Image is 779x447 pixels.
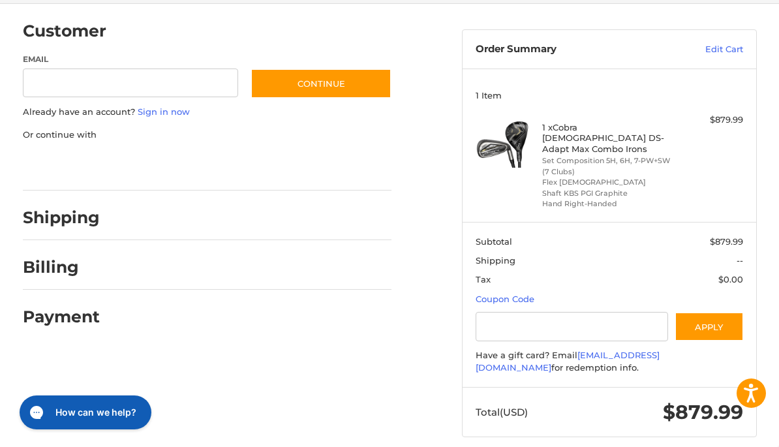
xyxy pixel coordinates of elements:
iframe: PayPal-paypal [18,154,116,177]
span: $0.00 [718,274,743,285]
span: Shipping [476,255,515,266]
li: Shaft KBS PGI Graphite [542,188,673,199]
input: Gift Certificate or Coupon Code [476,312,668,341]
label: Email [23,54,238,65]
h3: Order Summary [476,43,658,56]
iframe: PayPal-paylater [129,154,227,177]
h2: Customer [23,21,106,41]
div: $879.99 [676,114,743,127]
h2: Shipping [23,208,100,228]
span: $879.99 [663,400,743,424]
h3: 1 Item [476,90,743,100]
div: Have a gift card? Email for redemption info. [476,349,743,375]
span: $879.99 [710,236,743,247]
a: Edit Cart [658,43,743,56]
span: Tax [476,274,491,285]
span: -- [737,255,743,266]
li: Hand Right-Handed [542,198,673,209]
h2: Billing [23,257,99,277]
span: Total (USD) [476,406,528,418]
li: Set Composition 5H, 6H, 7-PW+SW (7 Clubs) [542,155,673,177]
p: Already have an account? [23,106,392,119]
button: Continue [251,69,391,99]
h2: Payment [23,307,100,327]
span: Subtotal [476,236,512,247]
li: Flex [DEMOGRAPHIC_DATA] [542,177,673,188]
a: Sign in now [138,106,190,117]
h4: 1 x Cobra [DEMOGRAPHIC_DATA] DS-Adapt Max Combo Irons [542,122,673,154]
a: Coupon Code [476,294,534,304]
p: Or continue with [23,129,392,142]
iframe: Gorgias live chat messenger [13,391,155,434]
button: Apply [675,312,744,341]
